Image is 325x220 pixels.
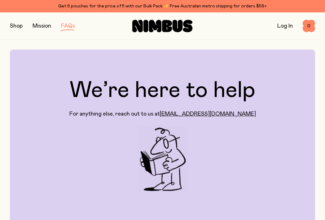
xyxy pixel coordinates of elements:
h1: We’re here to help [70,79,255,102]
a: Mission [33,23,51,29]
p: For anything else, reach out to us at [69,110,256,118]
a: FAQs [61,23,75,29]
div: Get 6 pouches for the price of 5 with our Bulk Pack ✨ Free Australian metro shipping for orders $59+ [10,2,315,10]
a: Log In [277,23,293,29]
a: [EMAIL_ADDRESS][DOMAIN_NAME] [160,111,256,117]
button: 0 [303,20,315,32]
